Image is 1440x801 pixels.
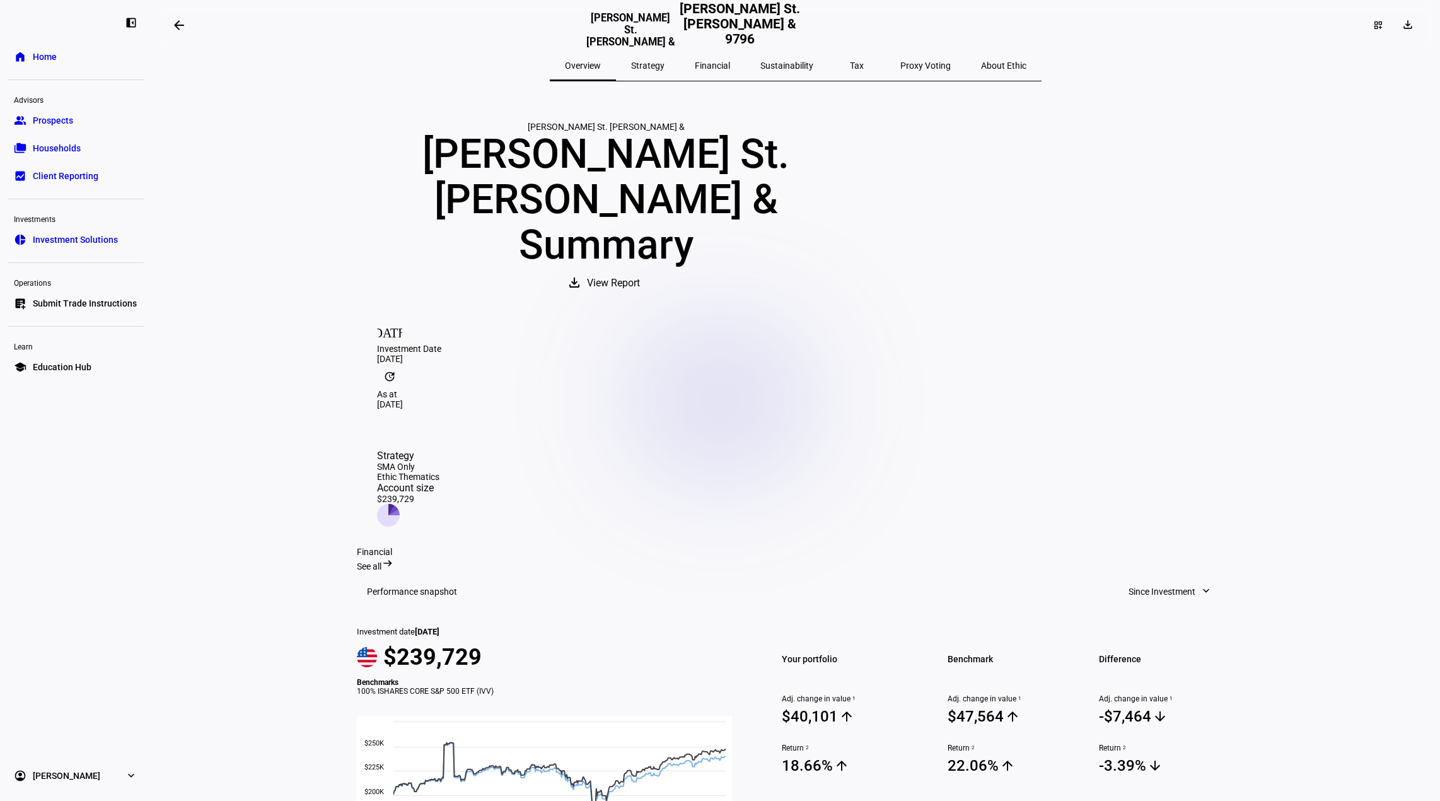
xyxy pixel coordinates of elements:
[1121,744,1126,752] sup: 2
[8,209,144,227] div: Investments
[377,482,439,494] div: Account size
[1099,694,1234,703] span: Adj. change in value
[377,354,1214,364] div: [DATE]
[1016,694,1021,703] sup: 1
[804,744,809,752] sup: 2
[948,694,1083,703] span: Adj. change in value
[1373,20,1383,30] mat-icon: dashboard_customize
[1000,758,1015,773] mat-icon: arrow_upward
[377,319,402,344] mat-icon: [DATE]
[1168,694,1173,703] sup: 1
[33,361,91,373] span: Education Hub
[8,90,144,108] div: Advisors
[125,769,137,782] eth-mat-symbol: expand_more
[631,61,665,70] span: Strategy
[14,170,26,182] eth-mat-symbol: bid_landscape
[760,61,813,70] span: Sustainability
[695,61,730,70] span: Financial
[377,389,1214,399] div: As at
[377,344,1214,354] div: Investment Date
[357,627,746,636] div: Investment date
[8,163,144,189] a: bid_landscapeClient Reporting
[357,132,855,268] div: [PERSON_NAME] St. [PERSON_NAME] & Summary
[415,627,439,636] span: [DATE]
[381,557,394,570] mat-icon: arrow_right_alt
[1099,650,1234,668] span: Difference
[1099,707,1234,726] span: -$7,464
[782,756,917,775] span: 18.66%
[567,275,582,290] mat-icon: download
[782,744,917,752] span: Return
[782,708,838,725] div: $40,101
[364,788,384,796] text: $200K
[948,756,1083,775] span: 22.06%
[33,142,81,155] span: Households
[33,50,57,63] span: Home
[1099,744,1234,752] span: Return
[8,108,144,133] a: groupProspects
[782,650,917,668] span: Your portfolio
[33,114,73,127] span: Prospects
[14,114,26,127] eth-mat-symbol: group
[675,1,804,49] h2: [PERSON_NAME] St. [PERSON_NAME] & 9796
[851,694,856,703] sup: 1
[33,769,100,782] span: [PERSON_NAME]
[970,744,975,752] sup: 2
[782,694,917,703] span: Adj. change in value
[14,233,26,246] eth-mat-symbol: pie_chart
[357,122,855,132] div: [PERSON_NAME] St. [PERSON_NAME] &
[8,337,144,354] div: Learn
[14,50,26,63] eth-mat-symbol: home
[839,709,854,724] mat-icon: arrow_upward
[125,16,137,29] eth-mat-symbol: left_panel_close
[377,364,402,389] mat-icon: update
[1116,579,1224,604] button: Since Investment
[587,268,640,298] span: View Report
[554,268,658,298] button: View Report
[1153,709,1168,724] mat-icon: arrow_downward
[14,142,26,155] eth-mat-symbol: folder_copy
[8,227,144,252] a: pie_chartInvestment Solutions
[1129,579,1195,604] span: Since Investment
[1402,18,1414,31] mat-icon: download
[948,650,1083,668] span: Benchmark
[14,297,26,310] eth-mat-symbol: list_alt_add
[565,61,601,70] span: Overview
[948,744,1083,752] span: Return
[14,361,26,373] eth-mat-symbol: school
[171,18,187,33] mat-icon: arrow_backwards
[357,561,381,571] span: See all
[377,399,1214,409] div: [DATE]
[1005,709,1020,724] mat-icon: arrow_upward
[948,707,1083,726] span: $47,564
[981,61,1026,70] span: About Ethic
[364,739,384,747] text: $250K
[8,136,144,161] a: folder_copyHouseholds
[33,170,98,182] span: Client Reporting
[364,763,384,771] text: $225K
[1147,758,1163,773] mat-icon: arrow_downward
[8,273,144,291] div: Operations
[383,644,482,670] span: $239,729
[377,450,439,462] div: Strategy
[357,678,746,687] div: Benchmarks
[357,547,1234,557] div: Financial
[357,687,746,696] div: 100% ISHARES CORE S&P 500 ETF (IVV)
[8,44,144,69] a: homeHome
[1200,585,1212,597] mat-icon: expand_more
[33,233,118,246] span: Investment Solutions
[377,494,439,504] div: $239,729
[377,472,439,482] div: Ethic Thematics
[900,61,951,70] span: Proxy Voting
[33,297,137,310] span: Submit Trade Instructions
[14,769,26,782] eth-mat-symbol: account_circle
[834,758,849,773] mat-icon: arrow_upward
[586,12,675,48] h3: [PERSON_NAME] St. [PERSON_NAME] &
[1099,756,1234,775] span: -3.39%
[377,462,439,472] div: SMA Only
[850,61,864,70] span: Tax
[367,587,457,597] h3: Performance snapshot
